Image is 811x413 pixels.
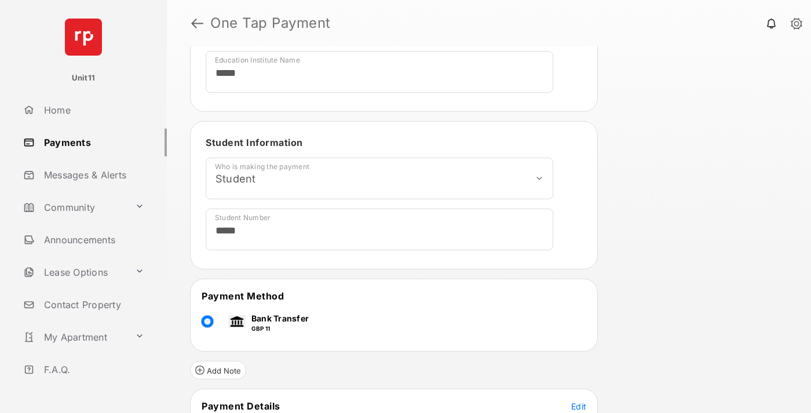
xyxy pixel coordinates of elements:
[19,356,167,383] a: F.A.Q.
[19,129,167,156] a: Payments
[19,193,130,221] a: Community
[190,361,246,379] button: Add Note
[571,401,586,411] span: Edit
[19,161,167,189] a: Messages & Alerts
[19,226,167,254] a: Announcements
[571,400,586,412] button: Edit
[202,400,280,412] span: Payment Details
[210,16,331,30] strong: One Tap Payment
[202,290,284,302] span: Payment Method
[206,137,303,148] span: Student Information
[251,324,309,333] p: GBP 11
[228,315,246,328] img: bank.png
[19,291,167,319] a: Contact Property
[19,258,130,286] a: Lease Options
[72,72,96,84] p: Unit11
[65,19,102,56] img: svg+xml;base64,PHN2ZyB4bWxucz0iaHR0cDovL3d3dy53My5vcmcvMjAwMC9zdmciIHdpZHRoPSI2NCIgaGVpZ2h0PSI2NC...
[19,323,130,351] a: My Apartment
[19,96,167,124] a: Home
[251,312,309,324] p: Bank Transfer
